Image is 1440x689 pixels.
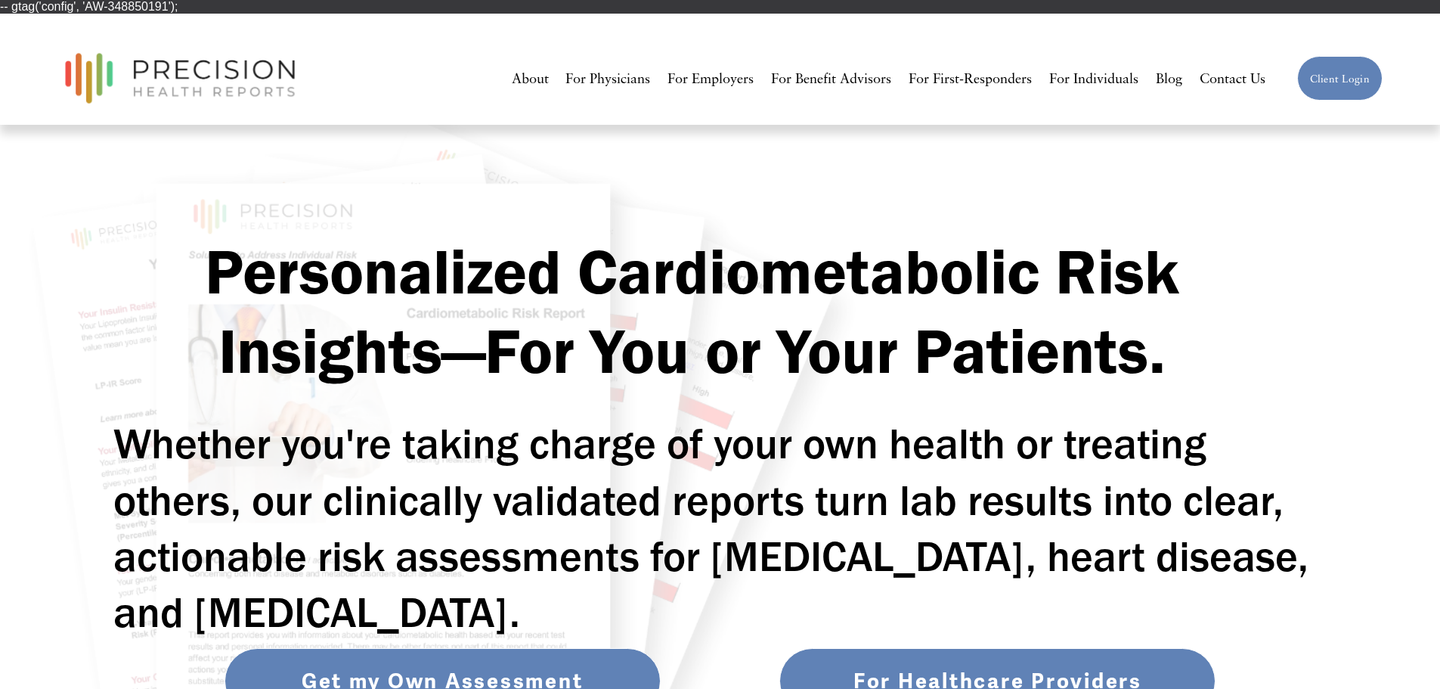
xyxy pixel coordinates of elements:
a: For Employers [667,64,754,92]
img: Precision Health Reports [57,46,302,110]
a: About [512,64,549,92]
strong: Personalized Cardiometabolic Risk Insights—For You or Your Patients. [205,233,1195,389]
a: Client Login [1297,56,1383,101]
h2: Whether you're taking charge of your own health or treating others, our clinically validated repo... [113,415,1327,640]
a: For Benefit Advisors [771,64,891,92]
a: Blog [1156,64,1182,92]
a: For Physicians [565,64,650,92]
a: Contact Us [1200,64,1265,92]
a: For First-Responders [909,64,1032,92]
a: For Individuals [1049,64,1138,92]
